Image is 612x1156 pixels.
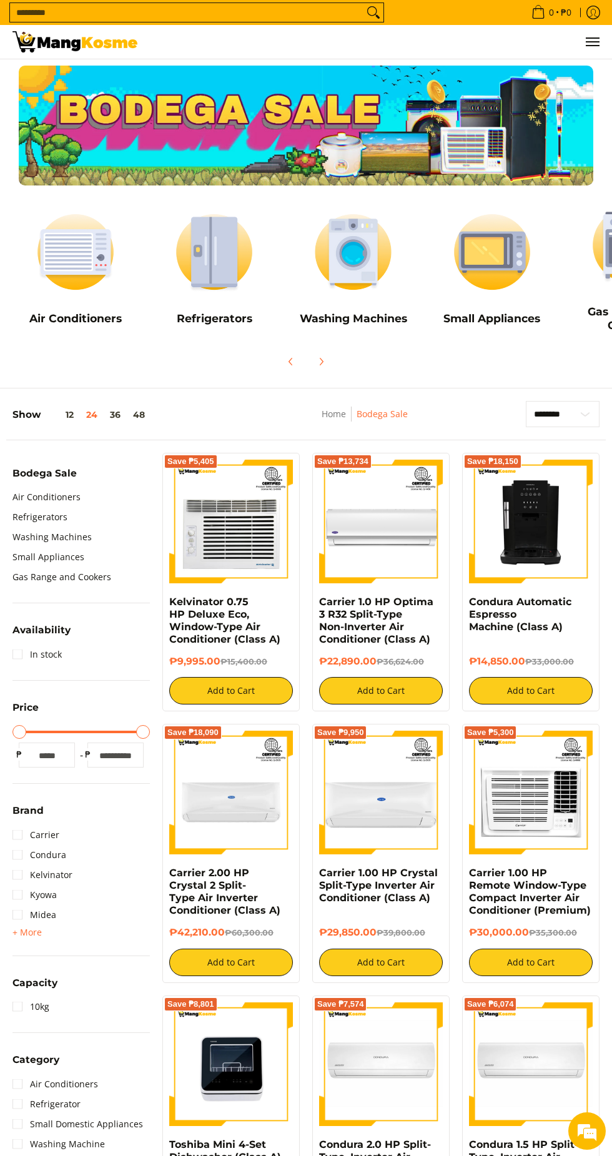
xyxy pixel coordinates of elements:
[169,731,293,854] img: Carrier 2.00 HP Crystal 2 Split-Type Air Inverter Conditioner (Class A)
[12,978,57,987] span: Capacity
[169,867,280,916] a: Carrier 2.00 HP Crystal 2 Split-Type Air Inverter Conditioner (Class A)
[220,657,267,666] del: ₱15,400.00
[467,1000,514,1008] span: Save ₱6,074
[528,6,575,19] span: •
[264,407,466,435] nav: Breadcrumbs
[12,1055,59,1074] summary: Open
[12,567,111,587] a: Gas Range and Cookers
[169,926,293,939] h6: ₱42,210.00
[357,408,408,420] a: Bodega Sale
[12,1055,59,1064] span: Category
[167,1000,214,1008] span: Save ₱8,801
[12,845,66,865] a: Condura
[12,625,71,644] summary: Open
[319,949,443,976] button: Add to Cart
[290,205,416,335] a: Washing Machines Washing Machines
[469,867,591,916] a: Carrier 1.00 HP Remote Window-Type Compact Inverter Air Conditioner (Premium)
[467,729,514,736] span: Save ₱5,300
[104,410,127,420] button: 36
[319,655,443,668] h6: ₱22,890.00
[12,806,44,824] summary: Open
[12,205,139,300] img: Air Conditioners
[41,410,80,420] button: 12
[317,458,368,465] span: Save ₱13,734
[12,1094,81,1114] a: Refrigerator
[12,625,71,635] span: Availability
[12,507,67,527] a: Refrigerators
[12,1114,143,1134] a: Small Domestic Appliances
[169,655,293,668] h6: ₱9,995.00
[319,460,443,583] img: Carrier 1.0 HP Optima 3 R32 Split-Type Non-Inverter Air Conditioner (Class A)
[469,731,593,854] img: Carrier 1.00 HP Remote Window-Type Compact Inverter Air Conditioner (Premium)
[150,25,600,59] nav: Main Menu
[12,927,42,937] span: + More
[290,312,416,325] h5: Washing Machines
[169,596,280,645] a: Kelvinator 0.75 HP Deluxe Eco, Window-Type Air Conditioner (Class A)
[151,205,277,300] img: Refrigerators
[12,997,49,1017] a: 10kg
[12,865,72,885] a: Kelvinator
[469,677,593,704] button: Add to Cart
[319,677,443,704] button: Add to Cart
[167,729,219,736] span: Save ₱18,090
[377,657,424,666] del: ₱36,624.00
[12,825,59,845] a: Carrier
[429,205,555,300] img: Small Appliances
[469,655,593,668] h6: ₱14,850.00
[469,949,593,976] button: Add to Cart
[169,1002,293,1126] img: Toshiba Mini 4-Set Dishwasher (Class A)
[469,596,571,633] a: Condura Automatic Espresso Machine (Class A)
[469,926,593,939] h6: ₱30,000.00
[585,25,600,59] button: Menu
[151,312,277,325] h5: Refrigerators
[80,410,104,420] button: 24
[150,25,600,59] ul: Customer Navigation
[307,348,335,375] button: Next
[12,468,77,487] summary: Open
[12,31,137,52] img: Bodega Sale l Mang Kosme: Cost-Efficient &amp; Quality Home Appliances
[169,460,293,583] img: Kelvinator 0.75 HP Deluxe Eco, Window-Type Air Conditioner (Class A)
[12,703,39,721] summary: Open
[467,458,518,465] span: Save ₱18,150
[277,348,305,375] button: Previous
[12,925,42,940] summary: Open
[377,928,425,937] del: ₱39,800.00
[12,703,39,712] span: Price
[319,926,443,939] h6: ₱29,850.00
[525,657,574,666] del: ₱33,000.00
[12,978,57,997] summary: Open
[319,731,443,854] img: Carrier 1.00 HP Crystal Split-Type Inverter Air Conditioner (Class A)
[12,1074,98,1094] a: Air Conditioners
[363,3,383,22] button: Search
[81,748,94,761] span: ₱
[12,905,56,925] a: Midea
[12,312,139,325] h5: Air Conditioners
[322,408,346,420] a: Home
[319,1002,443,1126] img: condura-split-type-inverter-air-conditioner-class-b-full-view-mang-kosme
[127,410,151,420] button: 48
[429,312,555,325] h5: Small Appliances
[151,205,277,335] a: Refrigerators Refrigerators
[317,729,364,736] span: Save ₱9,950
[169,949,293,976] button: Add to Cart
[319,867,438,904] a: Carrier 1.00 HP Crystal Split-Type Inverter Air Conditioner (Class A)
[429,205,555,335] a: Small Appliances Small Appliances
[319,596,433,645] a: Carrier 1.0 HP Optima 3 R32 Split-Type Non-Inverter Air Conditioner (Class A)
[12,408,151,420] h5: Show
[12,205,139,335] a: Air Conditioners Air Conditioners
[225,928,274,937] del: ₱60,300.00
[290,205,416,300] img: Washing Machines
[469,460,593,583] img: Condura Automatic Espresso Machine (Class A)
[12,806,44,815] span: Brand
[12,1134,105,1154] a: Washing Machine
[12,885,57,905] a: Kyowa
[12,468,77,478] span: Bodega Sale
[169,677,293,704] button: Add to Cart
[12,547,84,567] a: Small Appliances
[12,748,25,761] span: ₱
[12,645,62,664] a: In stock
[547,8,556,17] span: 0
[559,8,573,17] span: ₱0
[12,487,81,507] a: Air Conditioners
